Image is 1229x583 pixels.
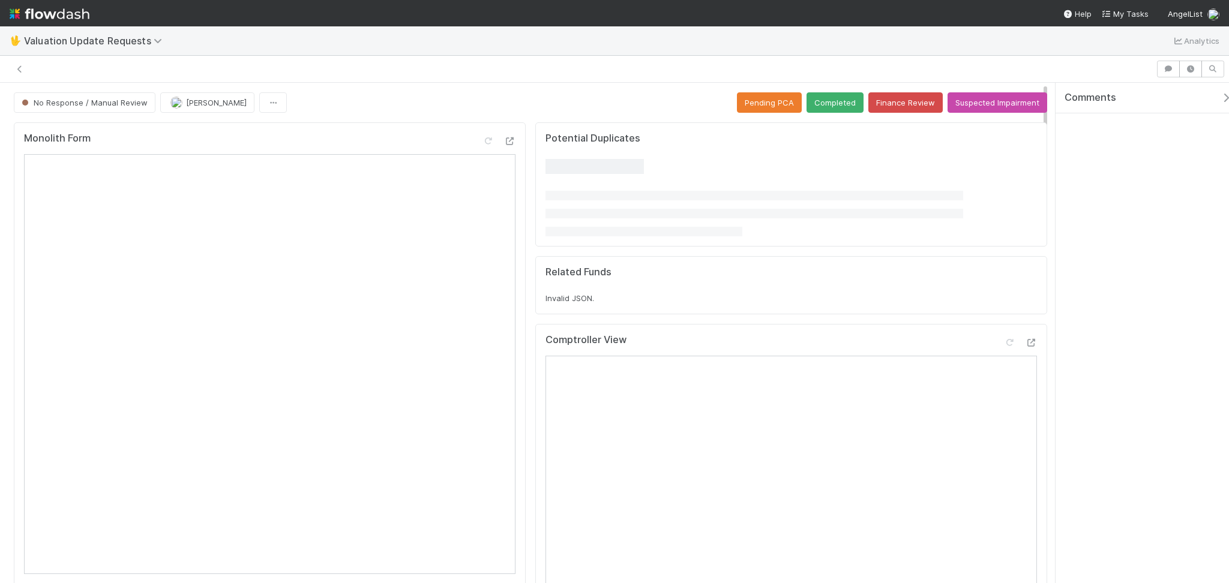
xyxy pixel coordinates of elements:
img: avatar_1a1d5361-16dd-4910-a949-020dcd9f55a3.png [170,97,182,109]
span: AngelList [1168,9,1203,19]
span: Valuation Update Requests [24,35,168,47]
span: 🖖 [10,35,22,46]
span: Comments [1065,92,1116,104]
span: My Tasks [1101,9,1149,19]
span: No Response / Manual Review [19,98,148,107]
div: Invalid JSON. [545,292,1037,304]
button: Suspected Impairment [948,92,1047,113]
button: Completed [807,92,864,113]
div: Help [1063,8,1092,20]
h5: Monolith Form [24,133,91,145]
img: avatar_d8fc9ee4-bd1b-4062-a2a8-84feb2d97839.png [1207,8,1219,20]
a: Analytics [1172,34,1219,48]
h5: Related Funds [545,266,611,278]
img: logo-inverted-e16ddd16eac7371096b0.svg [10,4,89,24]
button: [PERSON_NAME] [160,92,254,113]
a: My Tasks [1101,8,1149,20]
h5: Potential Duplicates [545,133,640,145]
span: [PERSON_NAME] [186,98,247,107]
button: Finance Review [868,92,943,113]
h5: Comptroller View [545,334,627,346]
button: No Response / Manual Review [14,92,155,113]
button: Pending PCA [737,92,802,113]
